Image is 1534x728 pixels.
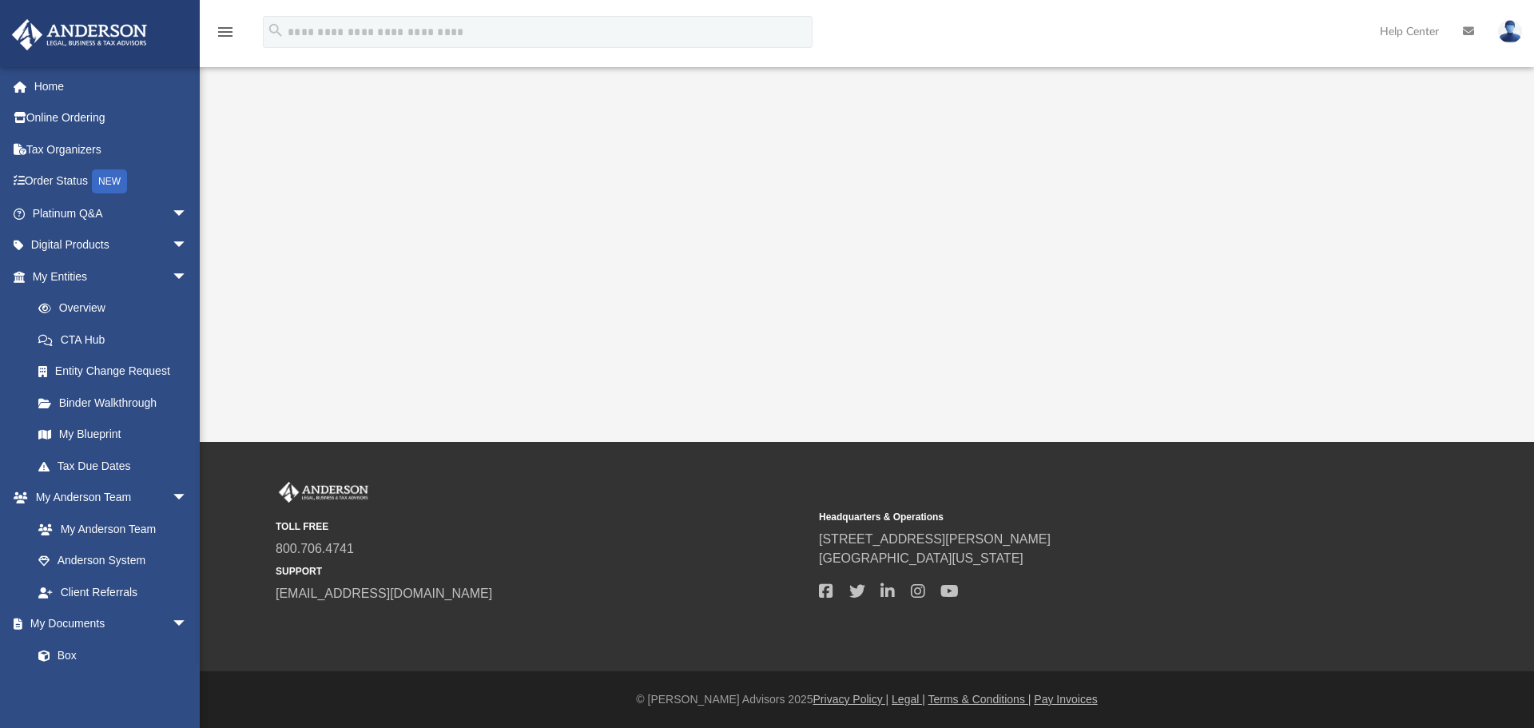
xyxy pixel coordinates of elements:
a: Order StatusNEW [11,165,212,198]
a: Client Referrals [22,576,204,608]
a: Tax Due Dates [22,450,212,482]
a: Overview [22,292,212,324]
a: [GEOGRAPHIC_DATA][US_STATE] [819,551,1023,565]
small: TOLL FREE [276,519,808,534]
div: NEW [92,169,127,193]
i: search [267,22,284,39]
a: Digital Productsarrow_drop_down [11,229,212,261]
a: Entity Change Request [22,356,212,388]
img: Anderson Advisors Platinum Portal [7,19,152,50]
a: Meeting Minutes [22,671,204,703]
a: Terms & Conditions | [928,693,1031,706]
a: Online Ordering [11,102,212,134]
a: Platinum Q&Aarrow_drop_down [11,197,212,229]
a: [STREET_ADDRESS][PERSON_NAME] [819,532,1051,546]
a: Pay Invoices [1034,693,1097,706]
a: My Anderson Teamarrow_drop_down [11,482,204,514]
a: [EMAIL_ADDRESS][DOMAIN_NAME] [276,587,492,600]
a: Box [22,639,196,671]
a: CTA Hub [22,324,212,356]
a: Home [11,70,212,102]
i: menu [216,22,235,42]
a: Privacy Policy | [813,693,889,706]
span: arrow_drop_down [172,261,204,293]
a: Tax Organizers [11,133,212,165]
span: arrow_drop_down [172,608,204,641]
a: My Anderson Team [22,513,196,545]
a: menu [216,30,235,42]
span: arrow_drop_down [172,197,204,230]
div: © [PERSON_NAME] Advisors 2025 [200,691,1534,708]
a: 800.706.4741 [276,542,354,555]
small: SUPPORT [276,564,808,579]
a: Legal | [892,693,925,706]
span: arrow_drop_down [172,229,204,262]
img: Anderson Advisors Platinum Portal [276,482,372,503]
a: Binder Walkthrough [22,387,212,419]
small: Headquarters & Operations [819,510,1351,524]
span: arrow_drop_down [172,482,204,515]
a: Anderson System [22,545,204,577]
a: My Blueprint [22,419,204,451]
a: My Entitiesarrow_drop_down [11,261,212,292]
a: My Documentsarrow_drop_down [11,608,204,640]
img: User Pic [1498,20,1522,43]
